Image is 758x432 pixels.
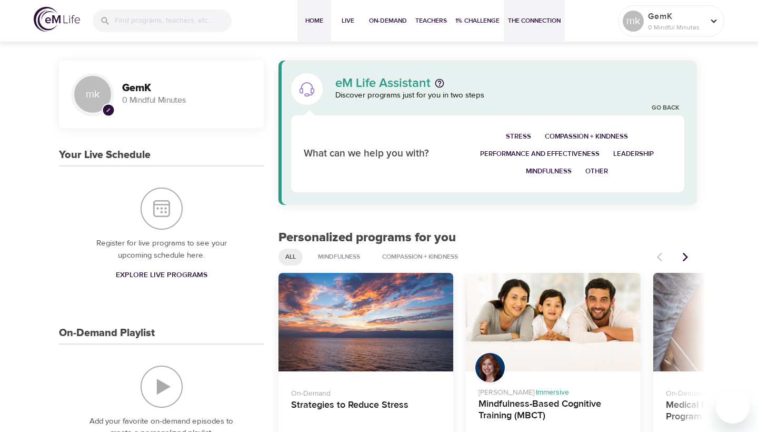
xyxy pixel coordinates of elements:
[302,15,327,26] span: Home
[375,249,465,266] div: Compassion + Kindness
[536,388,569,397] span: Immersive
[335,90,684,102] p: Discover programs just for you in two steps
[508,15,561,26] span: The Connection
[291,384,441,399] p: On-Demand
[478,383,628,398] p: [PERSON_NAME] ·
[455,15,500,26] span: 1% Challenge
[648,10,704,23] p: GemK
[298,81,315,97] img: eM Life Assistant
[311,249,367,266] div: Mindfulness
[278,273,453,371] button: Strategies to Reduce Stress
[141,188,183,230] img: Your Live Schedule
[376,252,464,261] span: Compassion + Kindness
[112,266,212,285] a: Explore Live Programs
[59,149,151,161] h3: Your Live Schedule
[59,327,155,339] h3: On-Demand Playlist
[466,273,641,371] button: Mindfulness-Based Cognitive Training (MBCT)
[478,398,628,424] h4: Mindfulness-Based Cognitive Training (MBCT)
[652,104,679,113] a: Go Back
[648,23,704,32] p: 0 Mindful Minutes
[623,11,644,32] div: mk
[304,146,450,162] p: What can we help you with?
[480,148,600,160] span: Performance and Effectiveness
[506,131,531,143] span: Stress
[312,252,366,261] span: Mindfulness
[122,82,251,94] h3: GemK
[519,163,579,180] button: Mindfulness
[538,128,635,145] button: Compassion + Kindness
[278,230,697,246] h2: Personalized programs for you
[473,145,606,163] button: Performance and Effectiveness
[72,73,114,115] div: mk
[415,15,447,26] span: Teachers
[674,246,697,269] button: Next items
[335,77,431,90] p: eM Life Assistant
[116,269,207,282] span: Explore Live Programs
[34,7,80,32] img: logo
[585,165,608,178] span: Other
[716,390,750,424] iframe: Button to launch messaging window
[606,145,661,163] button: Leadership
[613,148,654,160] span: Leadership
[279,252,302,261] span: All
[499,128,538,145] button: Stress
[526,165,572,178] span: Mindfulness
[141,366,183,408] img: On-Demand Playlist
[122,94,251,106] p: 0 Mindful Minutes
[579,163,615,180] button: Other
[545,131,628,143] span: Compassion + Kindness
[278,249,303,266] div: All
[80,238,243,261] p: Register for live programs to see your upcoming schedule here.
[291,399,441,425] h4: Strategies to Reduce Stress
[335,15,361,26] span: Live
[115,9,232,32] input: Find programs, teachers, etc...
[369,15,407,26] span: On-Demand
